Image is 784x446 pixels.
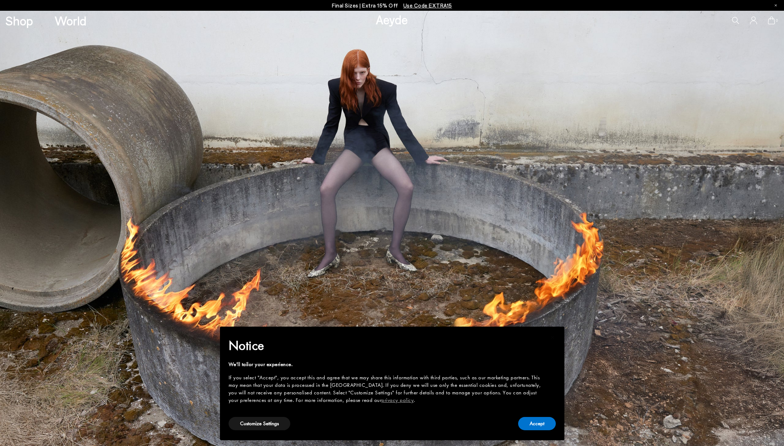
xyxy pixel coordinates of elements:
[518,417,556,430] button: Accept
[550,332,555,343] span: ×
[544,329,562,346] button: Close this notice
[381,397,414,404] a: privacy policy
[229,361,544,368] div: We'll tailor your experience.
[229,336,544,355] h2: Notice
[229,374,544,404] div: If you select "Accept", you accept this and agree that we may share this information with third p...
[229,417,290,430] button: Customize Settings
